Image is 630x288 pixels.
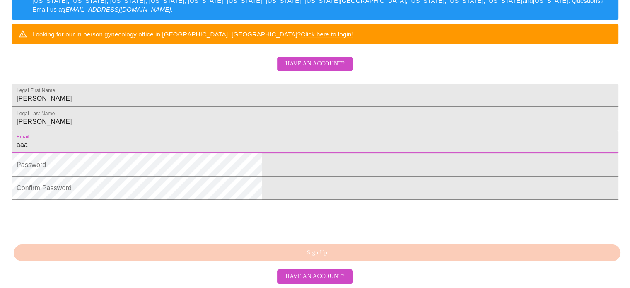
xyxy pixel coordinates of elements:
a: Have an account? [275,272,355,279]
a: Click here to login! [301,31,353,38]
button: Have an account? [277,269,353,284]
iframe: reCAPTCHA [12,204,138,236]
a: Have an account? [275,66,355,73]
span: Have an account? [285,59,345,69]
button: Have an account? [277,57,353,71]
em: [EMAIL_ADDRESS][DOMAIN_NAME] [64,6,171,13]
div: Looking for our in person gynecology office in [GEOGRAPHIC_DATA], [GEOGRAPHIC_DATA]? [32,27,353,42]
span: Have an account? [285,271,345,282]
